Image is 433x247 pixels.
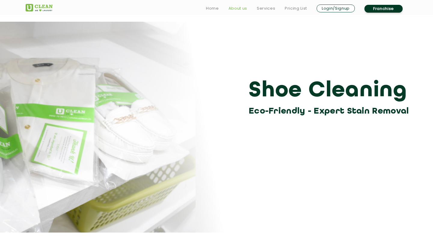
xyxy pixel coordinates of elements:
[317,5,355,12] a: Login/Signup
[285,5,307,12] a: Pricing List
[249,77,412,105] h3: Shoe Cleaning
[364,5,403,13] a: Franchise
[249,105,412,118] h3: Eco-Friendly - Expert Stain Removal
[206,5,219,12] a: Home
[26,4,53,11] img: UClean Laundry and Dry Cleaning
[229,5,247,12] a: About us
[257,5,275,12] a: Services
